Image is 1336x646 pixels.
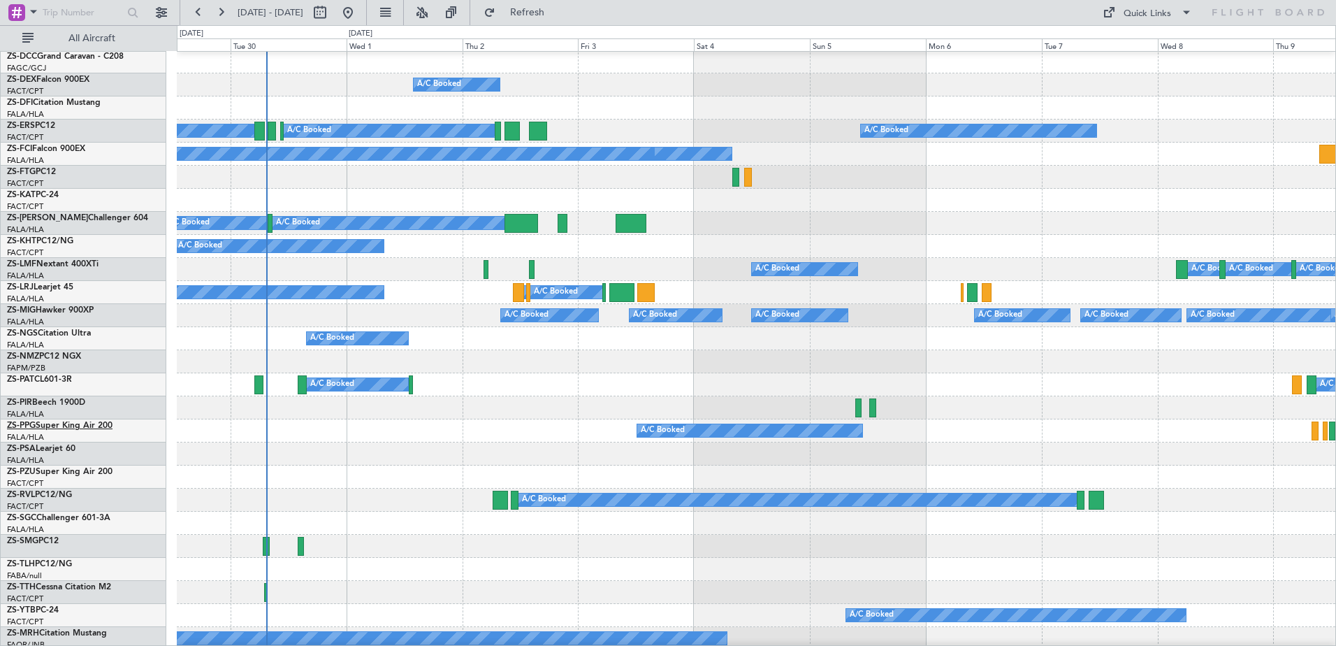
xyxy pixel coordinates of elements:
[7,247,43,258] a: FACT/CPT
[7,63,46,73] a: FAGC/GCJ
[810,38,926,51] div: Sun 5
[850,605,894,626] div: A/C Booked
[7,422,36,430] span: ZS-PPG
[15,27,152,50] button: All Aircraft
[504,305,549,326] div: A/C Booked
[7,224,44,235] a: FALA/HLA
[7,606,59,615] a: ZS-YTBPC-24
[7,294,44,304] a: FALA/HLA
[7,76,36,84] span: ZS-DEX
[7,178,43,189] a: FACT/CPT
[7,501,43,512] a: FACT/CPT
[7,283,34,292] span: ZS-LRJ
[633,305,677,326] div: A/C Booked
[43,2,123,23] input: Trip Number
[7,122,35,130] span: ZS-ERS
[7,409,44,419] a: FALA/HLA
[7,145,85,153] a: ZS-FCIFalcon 900EX
[7,455,44,466] a: FALA/HLA
[7,260,99,268] a: ZS-LMFNextant 400XTi
[578,38,694,51] div: Fri 3
[7,306,94,315] a: ZS-MIGHawker 900XP
[7,594,43,604] a: FACT/CPT
[978,305,1022,326] div: A/C Booked
[7,583,36,591] span: ZS-TTH
[1229,259,1273,280] div: A/C Booked
[1084,305,1128,326] div: A/C Booked
[7,537,59,545] a: ZS-SMGPC12
[7,514,36,522] span: ZS-SGC
[7,214,148,222] a: ZS-[PERSON_NAME]Challenger 604
[7,583,111,591] a: ZS-TTHCessna Citation M2
[7,317,44,327] a: FALA/HLA
[7,52,37,61] span: ZS-DCC
[7,306,36,315] span: ZS-MIG
[180,28,203,40] div: [DATE]
[7,432,44,443] a: FALA/HLA
[7,52,124,61] a: ZS-DCCGrand Caravan - C208
[7,99,33,107] span: ZS-DFI
[166,213,210,234] div: A/C Booked
[7,524,44,535] a: FALA/HLA
[755,305,799,326] div: A/C Booked
[417,74,461,95] div: A/C Booked
[7,329,38,338] span: ZS-NGS
[7,155,44,166] a: FALA/HLA
[522,489,566,510] div: A/C Booked
[7,399,32,407] span: ZS-PIR
[694,38,810,51] div: Sat 4
[1191,305,1235,326] div: A/C Booked
[7,445,75,453] a: ZS-PSALearjet 60
[7,237,73,245] a: ZS-KHTPC12/NG
[7,514,110,522] a: ZS-SGCChallenger 601-3A
[755,259,799,280] div: A/C Booked
[641,420,685,441] div: A/C Booked
[347,38,463,51] div: Wed 1
[7,537,38,545] span: ZS-SMG
[7,617,43,627] a: FACT/CPT
[178,236,222,257] div: A/C Booked
[7,76,89,84] a: ZS-DEXFalcon 900EX
[1096,1,1199,24] button: Quick Links
[7,329,91,338] a: ZS-NGSCitation Ultra
[7,560,72,568] a: ZS-TLHPC12/NG
[7,109,44,120] a: FALA/HLA
[349,28,372,40] div: [DATE]
[7,201,43,212] a: FACT/CPT
[7,352,39,361] span: ZS-NMZ
[238,6,303,19] span: [DATE] - [DATE]
[7,271,44,281] a: FALA/HLA
[463,38,579,51] div: Thu 2
[1191,259,1235,280] div: A/C Booked
[7,445,36,453] span: ZS-PSA
[7,478,43,489] a: FACT/CPT
[1042,38,1158,51] div: Tue 7
[7,629,107,638] a: ZS-MRHCitation Mustang
[7,352,81,361] a: ZS-NMZPC12 NGX
[7,375,72,384] a: ZS-PATCL601-3R
[7,283,73,292] a: ZS-LRJLearjet 45
[7,422,112,430] a: ZS-PPGSuper King Air 200
[864,120,908,141] div: A/C Booked
[7,399,85,407] a: ZS-PIRBeech 1900D
[7,491,35,499] span: ZS-RVL
[7,260,36,268] span: ZS-LMF
[7,191,36,199] span: ZS-KAT
[926,38,1042,51] div: Mon 6
[477,1,561,24] button: Refresh
[287,120,331,141] div: A/C Booked
[7,363,45,373] a: FAPM/PZB
[498,8,557,17] span: Refresh
[7,122,55,130] a: ZS-ERSPC12
[7,629,39,638] span: ZS-MRH
[7,86,43,96] a: FACT/CPT
[7,560,35,568] span: ZS-TLH
[7,375,34,384] span: ZS-PAT
[1158,38,1274,51] div: Wed 8
[7,191,59,199] a: ZS-KATPC-24
[1124,7,1171,21] div: Quick Links
[7,606,36,615] span: ZS-YTB
[7,145,32,153] span: ZS-FCI
[7,491,72,499] a: ZS-RVLPC12/NG
[7,214,88,222] span: ZS-[PERSON_NAME]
